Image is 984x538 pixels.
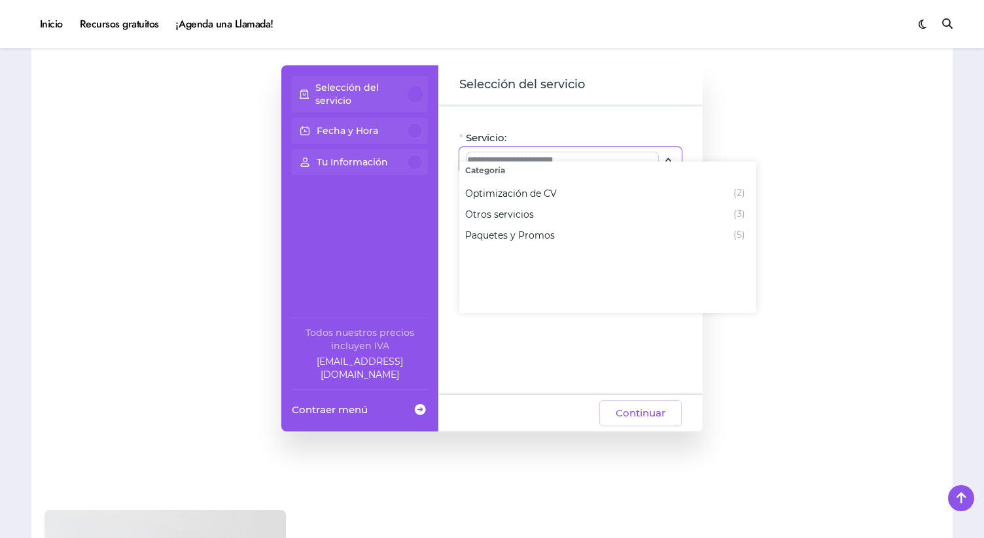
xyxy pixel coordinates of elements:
a: Recursos gratuitos [71,7,167,42]
span: (2) [733,186,745,201]
a: ¡Agenda una Llamada! [167,7,282,42]
a: Company email: ayuda@elhadadelasvacantes.com [292,355,428,381]
span: Continuar [616,405,665,421]
span: Otros servicios [465,208,534,221]
button: Continuar [599,400,682,426]
span: (3) [733,207,745,222]
span: Optimización de CV [465,187,557,200]
span: Selección del servicio [459,76,585,94]
span: Categoría [460,162,756,179]
span: (5) [733,227,745,243]
a: Inicio [31,7,71,42]
div: Selecciona el servicio [459,161,756,313]
div: Todos nuestros precios incluyen IVA [292,326,428,352]
span: Paquetes y Promos [465,229,555,242]
p: Fecha y Hora [317,124,378,137]
span: Contraer menú [292,403,368,416]
span: Servicio: [466,131,506,144]
p: Tu Información [317,156,388,169]
p: Selección del servicio [315,81,408,107]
